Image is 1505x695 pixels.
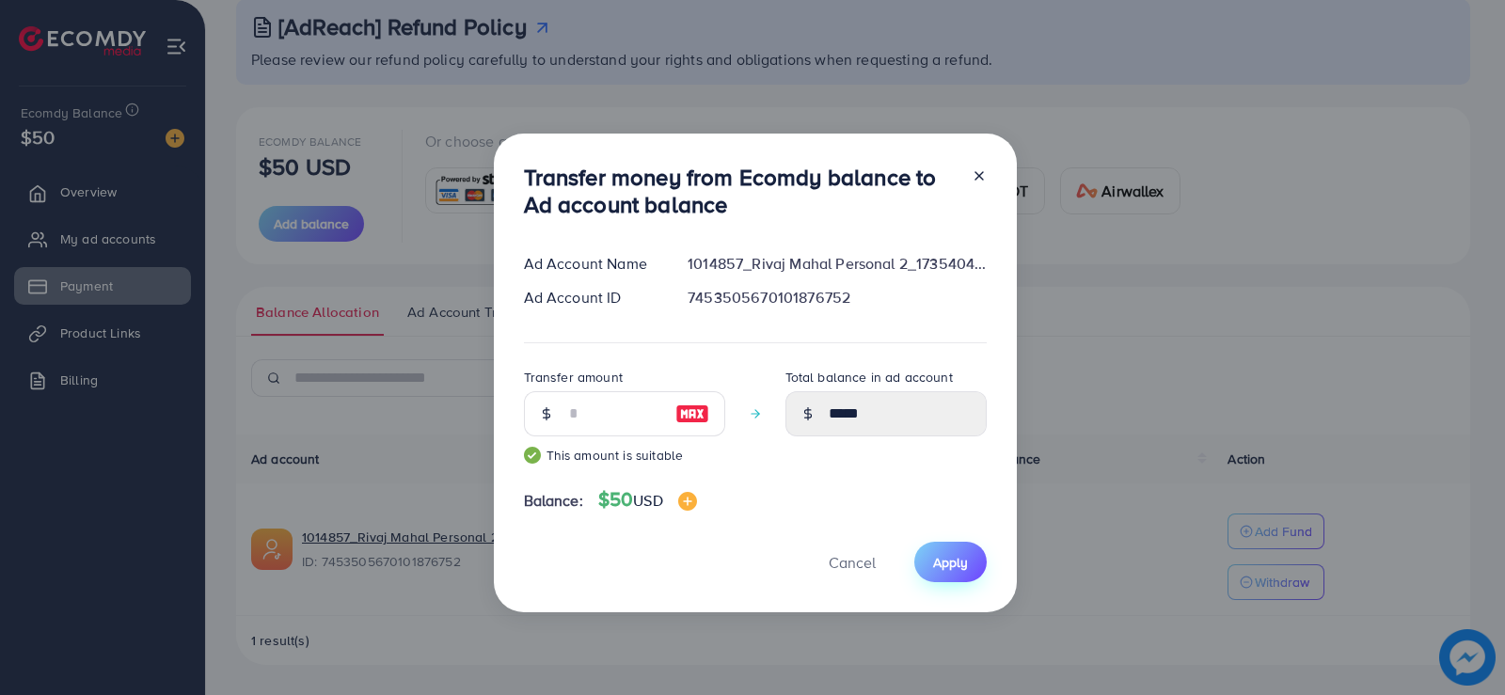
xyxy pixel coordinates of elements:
label: Total balance in ad account [785,368,953,387]
button: Cancel [805,542,899,582]
span: Cancel [829,552,876,573]
h3: Transfer money from Ecomdy balance to Ad account balance [524,164,957,218]
span: USD [633,490,662,511]
span: Apply [933,553,968,572]
span: Balance: [524,490,583,512]
h4: $50 [598,488,697,512]
button: Apply [914,542,987,582]
img: image [675,403,709,425]
label: Transfer amount [524,368,623,387]
div: 7453505670101876752 [673,287,1001,308]
div: Ad Account Name [509,253,673,275]
img: image [678,492,697,511]
div: Ad Account ID [509,287,673,308]
img: guide [524,447,541,464]
small: This amount is suitable [524,446,725,465]
div: 1014857_Rivaj Mahal Personal 2_1735404529188 [673,253,1001,275]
